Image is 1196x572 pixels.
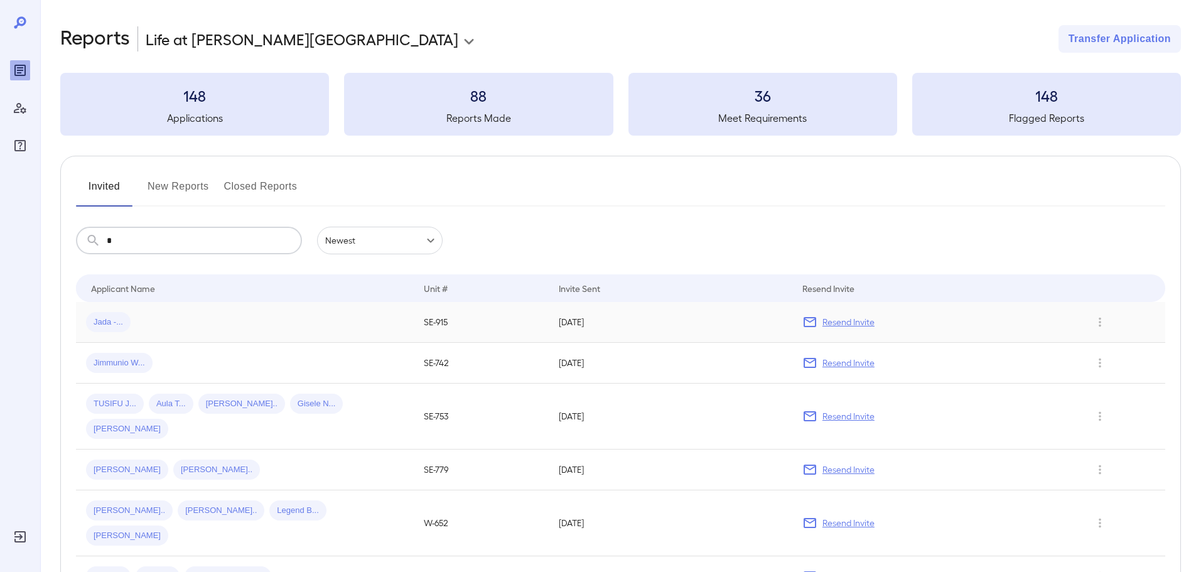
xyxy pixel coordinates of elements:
td: [DATE] [549,490,792,556]
div: Resend Invite [802,281,854,296]
div: Applicant Name [91,281,155,296]
button: Row Actions [1090,406,1110,426]
p: Resend Invite [822,357,875,369]
div: FAQ [10,136,30,156]
h3: 88 [344,85,613,105]
span: Gisele N... [290,398,343,410]
td: SE-742 [414,343,549,384]
span: [PERSON_NAME].. [173,464,260,476]
span: TUSIFU J... [86,398,144,410]
td: SE-779 [414,450,549,490]
span: [PERSON_NAME].. [198,398,285,410]
div: Reports [10,60,30,80]
span: Legend B... [269,505,326,517]
button: Row Actions [1090,353,1110,373]
button: Invited [76,176,132,207]
td: [DATE] [549,450,792,490]
td: SE-753 [414,384,549,450]
button: Transfer Application [1059,25,1181,53]
div: Invite Sent [559,281,600,296]
span: Aula T... [149,398,193,410]
p: Resend Invite [822,463,875,476]
button: Row Actions [1090,312,1110,332]
summary: 148Applications88Reports Made36Meet Requirements148Flagged Reports [60,73,1181,136]
p: Resend Invite [822,517,875,529]
button: Row Actions [1090,460,1110,480]
span: [PERSON_NAME].. [86,505,173,517]
td: W-652 [414,490,549,556]
h5: Reports Made [344,111,613,126]
td: [DATE] [549,384,792,450]
p: Life at [PERSON_NAME][GEOGRAPHIC_DATA] [146,29,458,49]
h5: Meet Requirements [628,111,897,126]
td: [DATE] [549,343,792,384]
span: Jimmunio W... [86,357,153,369]
h3: 148 [60,85,329,105]
button: Row Actions [1090,513,1110,533]
p: Resend Invite [822,316,875,328]
h3: 148 [912,85,1181,105]
button: New Reports [148,176,209,207]
h5: Flagged Reports [912,111,1181,126]
span: [PERSON_NAME] [86,464,168,476]
h2: Reports [60,25,130,53]
span: Jada -... [86,316,131,328]
button: Closed Reports [224,176,298,207]
div: Manage Users [10,98,30,118]
td: [DATE] [549,302,792,343]
h3: 36 [628,85,897,105]
td: SE-915 [414,302,549,343]
p: Resend Invite [822,410,875,423]
div: Unit # [424,281,448,296]
span: [PERSON_NAME].. [178,505,264,517]
span: [PERSON_NAME] [86,423,168,435]
div: Log Out [10,527,30,547]
span: [PERSON_NAME] [86,530,168,542]
div: Newest [317,227,443,254]
h5: Applications [60,111,329,126]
